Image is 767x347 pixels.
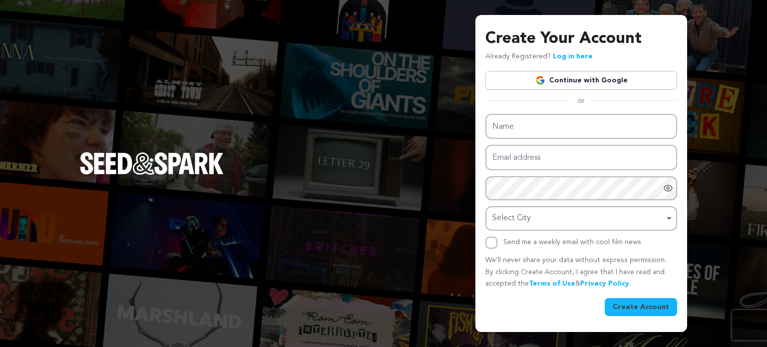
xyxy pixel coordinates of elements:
[553,53,593,60] a: Log in here
[485,145,677,170] input: Email address
[503,239,641,246] label: Send me a weekly email with cool film news
[80,152,224,194] a: Seed&Spark Homepage
[485,255,677,290] p: We’ll never share your data without express permission. By clicking Create Account, I agree that ...
[529,280,575,287] a: Terms of Use
[485,51,593,63] p: Already Registered?
[605,298,677,316] button: Create Account
[485,71,677,90] a: Continue with Google
[485,27,677,51] h3: Create Your Account
[580,280,629,287] a: Privacy Policy
[663,183,673,193] a: Show password as plain text. Warning: this will display your password on the screen.
[80,152,224,174] img: Seed&Spark Logo
[535,75,545,85] img: Google logo
[572,96,591,106] span: or
[492,211,664,226] div: Select City
[485,114,677,139] input: Name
